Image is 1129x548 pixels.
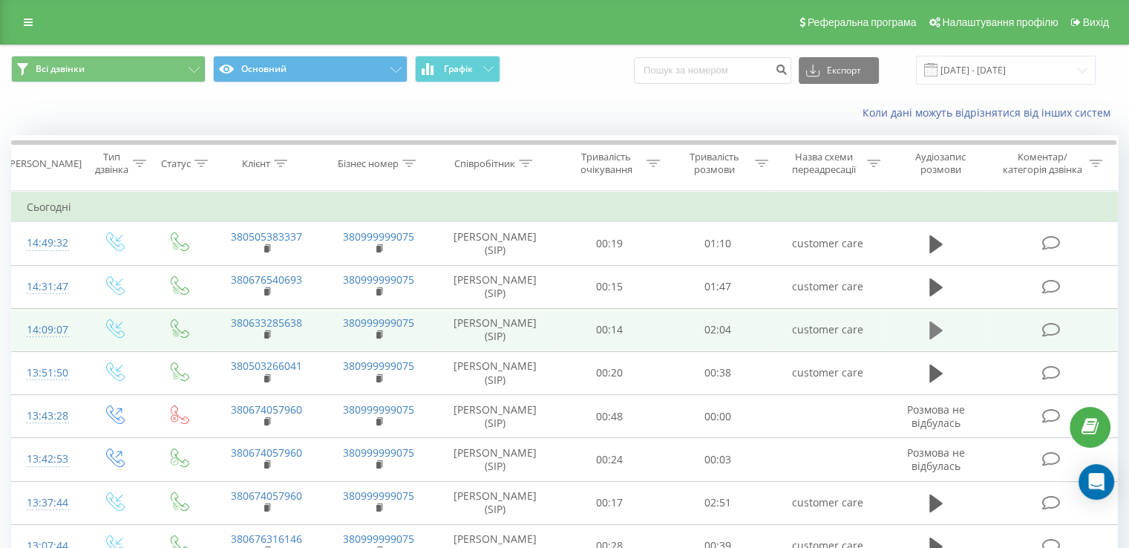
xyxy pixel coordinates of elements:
a: 380999999075 [343,402,414,417]
span: Графік [444,64,473,74]
td: 01:10 [664,222,771,265]
span: Всі дзвінки [36,63,85,75]
div: 13:42:53 [27,445,66,474]
div: 14:31:47 [27,273,66,301]
a: 380633285638 [231,316,302,330]
a: 380505383337 [231,229,302,244]
div: Назва схеми переадресації [785,151,863,176]
td: [PERSON_NAME] (SIP) [435,438,556,481]
span: Вихід [1083,16,1109,28]
td: customer care [771,481,883,524]
td: 00:24 [556,438,664,481]
td: [PERSON_NAME] (SIP) [435,222,556,265]
td: 00:15 [556,265,664,308]
a: Коли дані можуть відрізнятися вiд інших систем [863,105,1118,120]
a: 380999999075 [343,489,414,503]
a: 380999999075 [343,532,414,546]
button: Графік [415,56,500,82]
td: 02:04 [664,308,771,351]
td: 00:38 [664,351,771,394]
td: customer care [771,265,883,308]
a: 380999999075 [343,446,414,460]
td: [PERSON_NAME] (SIP) [435,395,556,438]
td: [PERSON_NAME] (SIP) [435,351,556,394]
div: Тривалість розмови [677,151,751,176]
div: Клієнт [242,157,270,170]
a: 380503266041 [231,359,302,373]
td: Сьогодні [12,192,1118,222]
a: 380999999075 [343,359,414,373]
a: 380674057960 [231,446,302,460]
td: customer care [771,222,883,265]
td: 00:03 [664,438,771,481]
a: 380999999075 [343,229,414,244]
td: 01:47 [664,265,771,308]
button: Експорт [799,57,879,84]
td: 00:48 [556,395,664,438]
a: 380676316146 [231,532,302,546]
td: 00:17 [556,481,664,524]
span: Налаштування профілю [942,16,1058,28]
td: customer care [771,308,883,351]
td: [PERSON_NAME] (SIP) [435,481,556,524]
a: 380999999075 [343,273,414,287]
a: 380999999075 [343,316,414,330]
div: Коментар/категорія дзвінка [998,151,1085,176]
a: 380674057960 [231,402,302,417]
div: [PERSON_NAME] [7,157,82,170]
span: Розмова не відбулась [907,402,965,430]
span: Розмова не відбулась [907,446,965,473]
td: 02:51 [664,481,771,524]
div: Співробітник [454,157,515,170]
td: 00:20 [556,351,664,394]
span: Реферальна програма [808,16,917,28]
td: 00:14 [556,308,664,351]
td: [PERSON_NAME] (SIP) [435,308,556,351]
div: Тривалість очікування [569,151,644,176]
td: customer care [771,351,883,394]
div: Аудіозапис розмови [897,151,984,176]
div: Open Intercom Messenger [1079,464,1114,500]
a: 380676540693 [231,273,302,287]
td: [PERSON_NAME] (SIP) [435,265,556,308]
div: 14:09:07 [27,316,66,345]
div: 13:51:50 [27,359,66,388]
button: Основний [213,56,408,82]
div: Статус [161,157,191,170]
button: Всі дзвінки [11,56,206,82]
div: Бізнес номер [338,157,399,170]
input: Пошук за номером [634,57,791,84]
a: 380674057960 [231,489,302,503]
div: 14:49:32 [27,229,66,258]
div: 13:43:28 [27,402,66,431]
td: 00:19 [556,222,664,265]
div: Тип дзвінка [94,151,128,176]
td: 00:00 [664,395,771,438]
div: 13:37:44 [27,489,66,518]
